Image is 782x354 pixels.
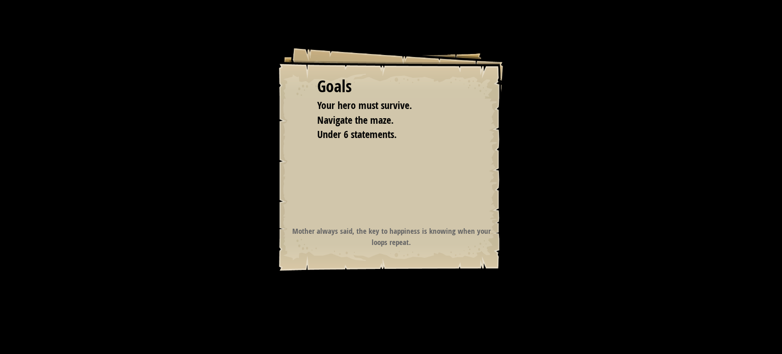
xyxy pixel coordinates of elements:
[317,127,397,141] span: Under 6 statements.
[289,226,493,248] p: Mother always said, the key to happiness is knowing when your loops repeat.
[317,98,412,112] span: Your hero must survive.
[317,113,394,127] span: Navigate the maze.
[304,127,462,142] li: Under 6 statements.
[317,75,465,98] div: Goals
[304,113,462,128] li: Navigate the maze.
[304,98,462,113] li: Your hero must survive.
